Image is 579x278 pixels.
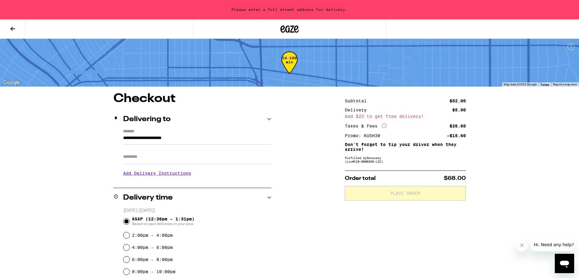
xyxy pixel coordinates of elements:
[450,99,466,103] div: $52.00
[390,191,420,195] span: Place Order
[123,208,271,213] p: [DATE] ([DATE])
[123,166,271,180] h3: Add Delivery Instructions
[345,123,387,129] div: Taxes & Fees
[345,176,376,181] span: Order total
[345,108,371,112] div: Delivery
[447,134,466,138] div: -$15.60
[345,186,466,200] button: Place Order
[345,134,384,138] div: Promo: KUSH30
[452,108,466,112] div: $5.00
[113,93,271,105] h1: Checkout
[345,114,466,118] div: Add $23 to get free delivery!
[132,233,173,238] label: 2:00pm - 4:00pm
[540,83,549,86] a: Terms
[123,194,173,201] h2: Delivery time
[281,56,298,79] div: 54-109 min
[132,217,195,226] span: ASAP (12:36pm - 1:31pm)
[444,176,466,181] span: $68.00
[132,245,173,250] label: 4:00pm - 6:00pm
[530,238,574,251] iframe: Message from company
[123,180,271,185] p: We'll contact you at [PHONE_NUMBER] when we arrive
[132,221,195,226] span: Based on past deliveries in your area
[504,83,537,86] span: Map data ©2025 Google
[132,257,173,262] label: 6:00pm - 8:00pm
[345,142,466,152] p: Don't forget to tip your driver when they arrive!
[555,254,574,273] iframe: Button to launch messaging window
[345,156,466,163] div: Fulfilled by Growcery (Lic# C10-0000336-LIC )
[553,83,577,86] a: Report a map error
[123,116,171,123] h2: Delivering to
[345,99,371,103] div: Subtotal
[516,239,528,251] iframe: Close message
[132,269,175,274] label: 8:00pm - 10:00pm
[450,124,466,128] div: $26.60
[2,79,21,87] a: Open this area in Google Maps (opens a new window)
[2,79,21,87] img: Google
